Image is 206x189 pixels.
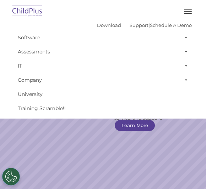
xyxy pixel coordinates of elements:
[115,120,155,131] a: Learn More
[150,22,192,28] a: Schedule A Demo
[97,22,121,28] a: Download
[11,3,44,20] img: ChildPlus by Procare Solutions
[2,168,20,185] button: Cookies Settings
[14,87,192,101] a: University
[14,101,192,115] a: Training Scramble!!
[14,30,192,45] a: Software
[14,73,192,87] a: Company
[97,22,192,28] font: |
[14,59,192,73] a: IT
[130,22,148,28] a: Support
[14,45,192,59] a: Assessments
